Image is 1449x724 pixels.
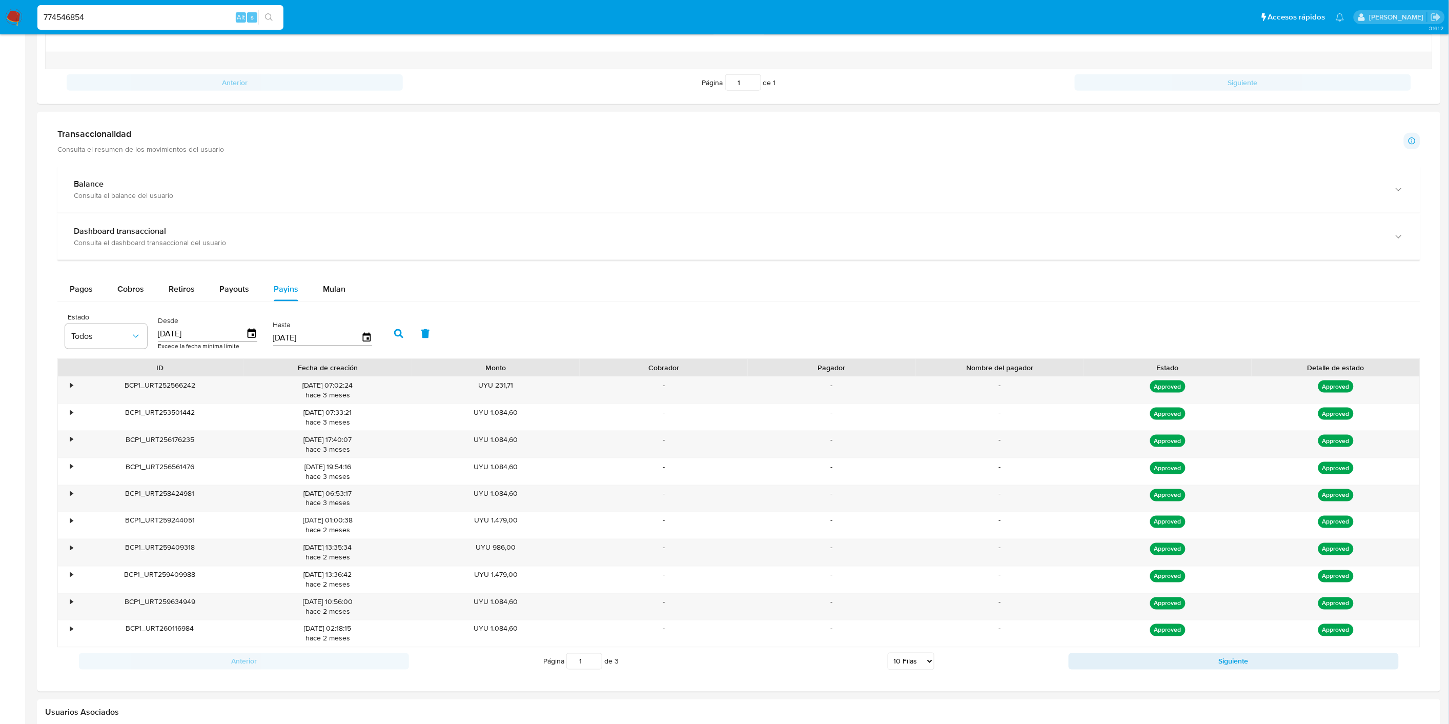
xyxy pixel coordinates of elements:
[237,12,245,22] span: Alt
[37,11,283,24] input: Buscar usuario o caso...
[251,12,254,22] span: s
[773,77,776,88] span: 1
[67,74,403,91] button: Anterior
[1075,74,1411,91] button: Siguiente
[1336,13,1344,22] a: Notificaciones
[1429,24,1444,32] span: 3.161.2
[1431,12,1441,23] a: Salir
[258,10,279,25] button: search-icon
[45,708,1433,718] h2: Usuarios Asociados
[702,74,776,91] span: Página de
[1369,12,1427,22] p: gregorio.negri@mercadolibre.com
[1268,12,1325,23] span: Accesos rápidos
